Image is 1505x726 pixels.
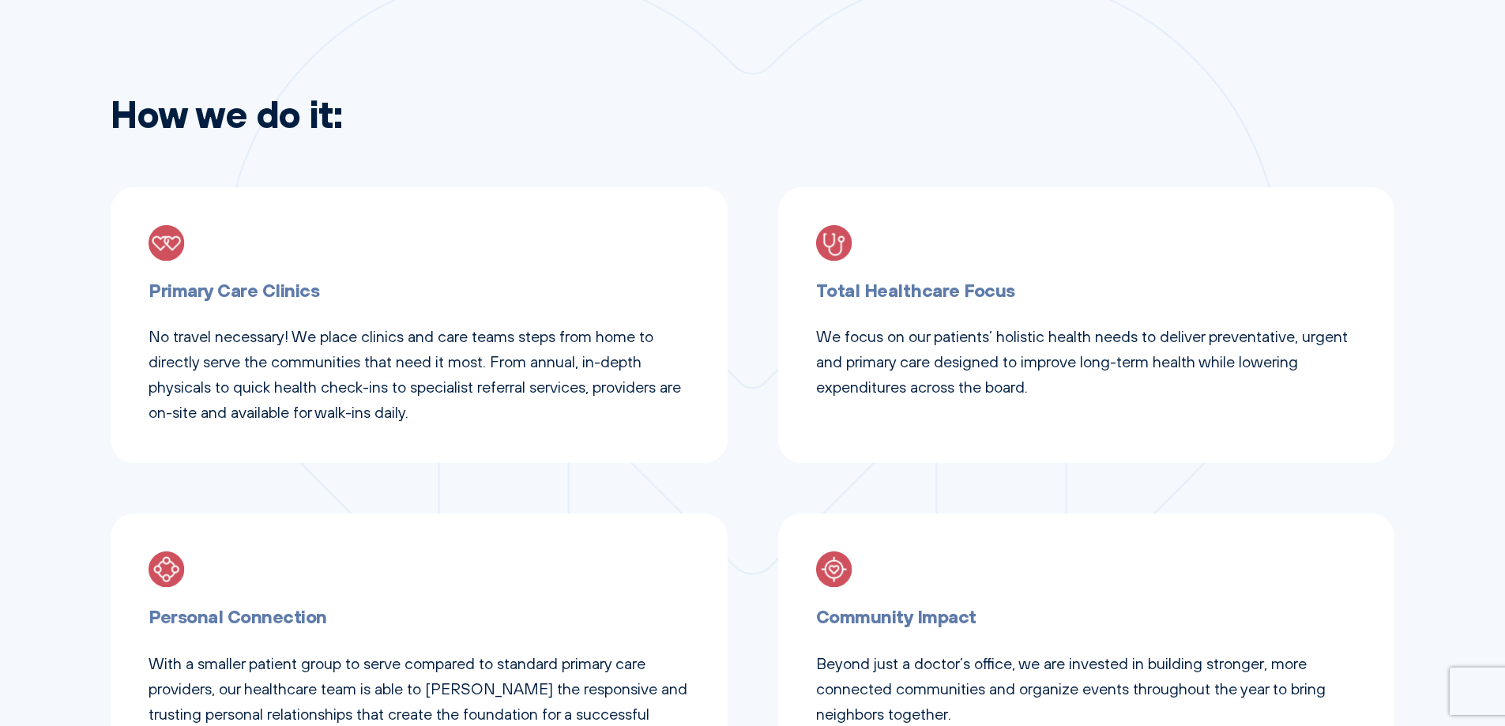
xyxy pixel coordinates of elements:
h3: Community Impact [816,602,1357,631]
p: We focus on our patients’ holistic health needs to deliver preventative, urgent and primary care ... [816,324,1357,400]
h3: Total Healthcare Focus [816,276,1357,305]
h2: How we do it: [111,91,1394,137]
h3: Personal Connection [149,602,690,631]
h3: Primary Care Clinics [149,276,690,305]
p: No travel necessary! We place clinics and care teams steps from home to directly serve the commun... [149,324,690,425]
